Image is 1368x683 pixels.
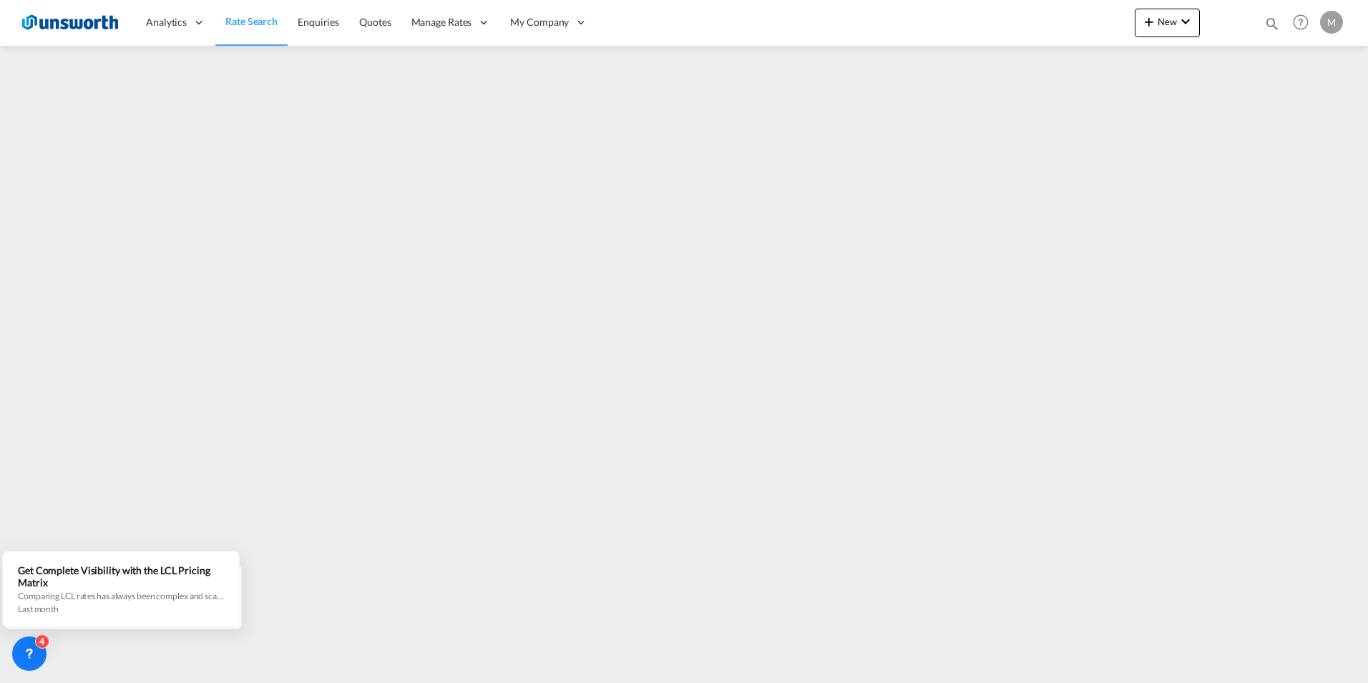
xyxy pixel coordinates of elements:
[146,15,187,29] span: Analytics
[359,16,391,28] span: Quotes
[21,6,118,39] img: 3748d800213711f08852f18dcb6d8936.jpg
[1135,9,1200,37] button: icon-plus 400-fgNewicon-chevron-down
[411,15,472,29] span: Manage Rates
[1289,10,1313,34] span: Help
[1140,13,1158,30] md-icon: icon-plus 400-fg
[225,15,278,27] span: Rate Search
[1320,11,1343,34] div: M
[298,16,339,28] span: Enquiries
[1264,16,1280,37] div: icon-magnify
[1289,10,1320,36] div: Help
[1264,16,1280,32] md-icon: icon-magnify
[1177,13,1194,30] md-icon: icon-chevron-down
[510,15,569,29] span: My Company
[1140,16,1194,27] span: New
